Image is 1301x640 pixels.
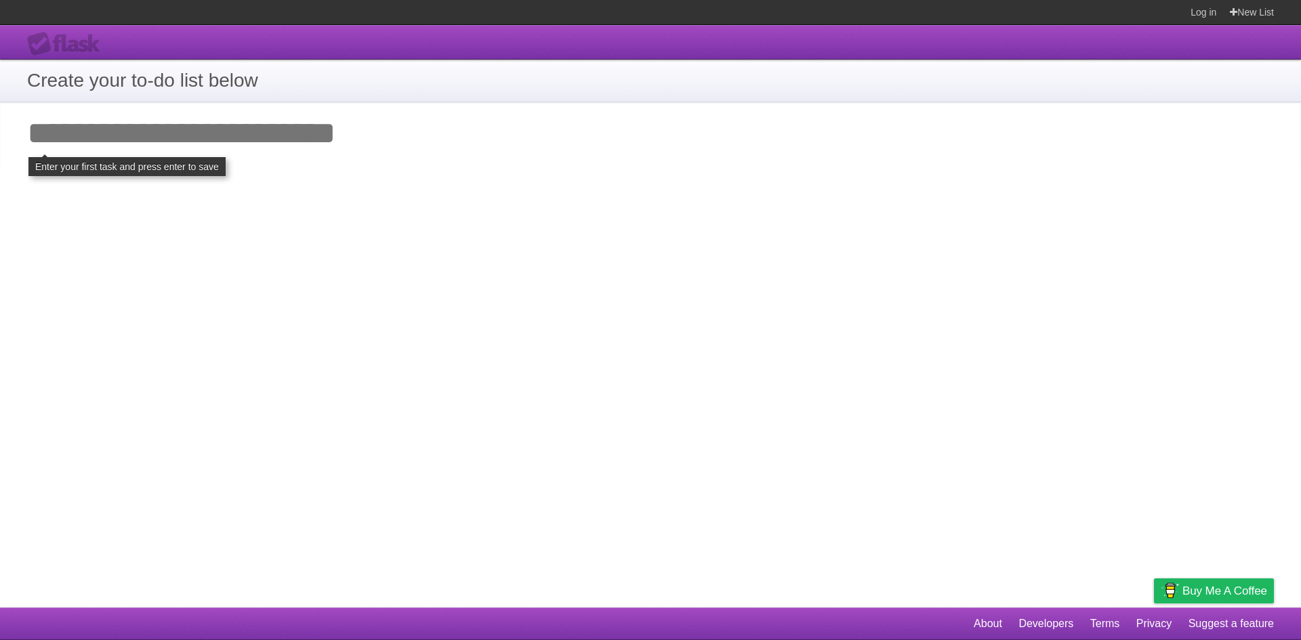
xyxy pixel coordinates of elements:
[1136,611,1172,637] a: Privacy
[1018,611,1073,637] a: Developers
[27,66,1274,95] h1: Create your to-do list below
[27,32,108,56] div: Flask
[1182,579,1267,603] span: Buy me a coffee
[1154,578,1274,603] a: Buy me a coffee
[974,611,1002,637] a: About
[1161,579,1179,602] img: Buy me a coffee
[1090,611,1120,637] a: Terms
[1189,611,1274,637] a: Suggest a feature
